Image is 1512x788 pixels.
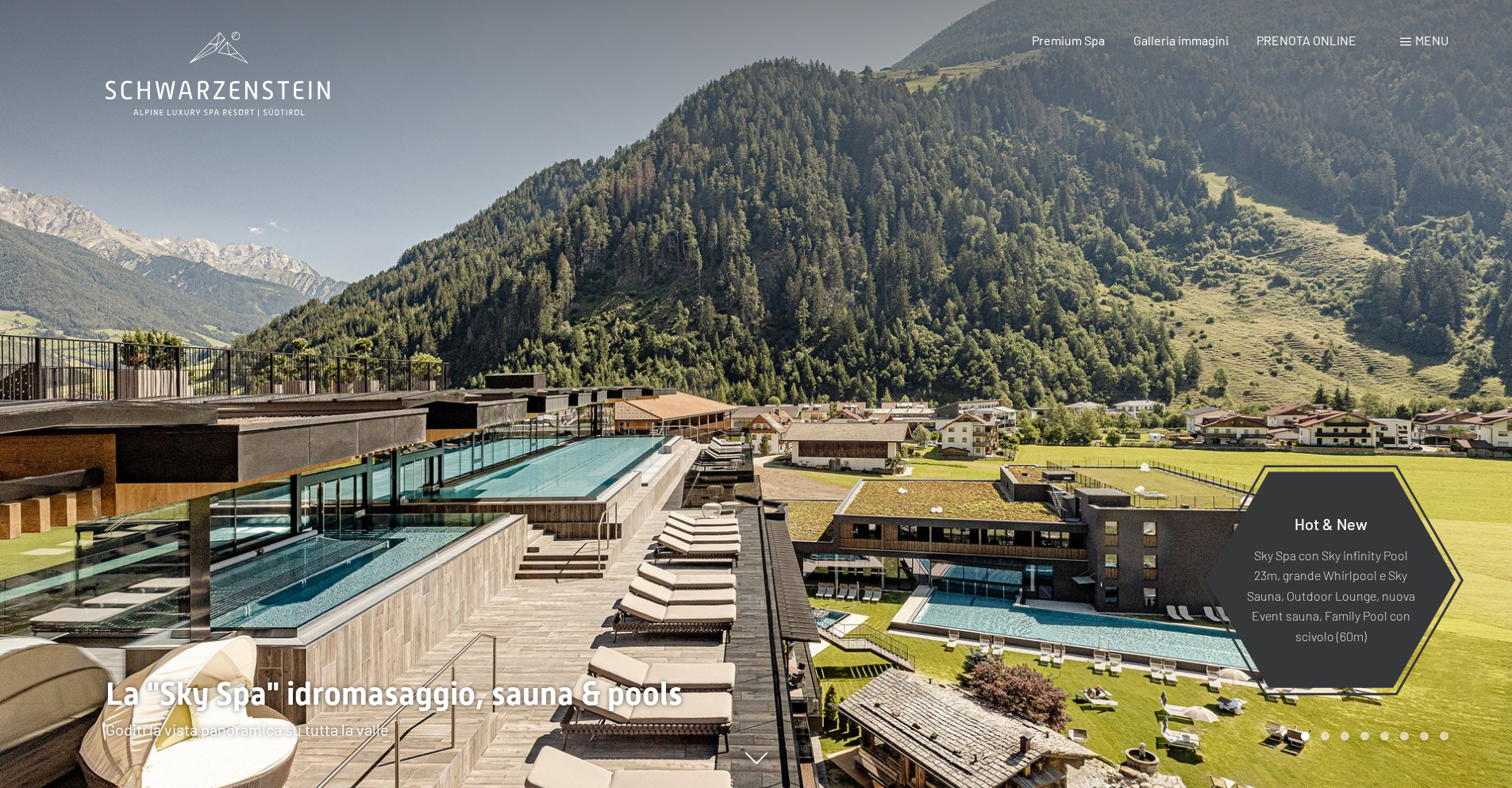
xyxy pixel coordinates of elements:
a: Galleria immagini [1133,33,1229,48]
span: Hot & New [1295,513,1368,532]
div: Carousel Page 6 [1400,732,1409,740]
a: Hot & New Sky Spa con Sky infinity Pool 23m, grande Whirlpool e Sky Sauna, Outdoor Lounge, nuova ... [1205,471,1456,689]
span: Consenso marketing* [604,432,724,448]
p: Sky Spa con Sky infinity Pool 23m, grande Whirlpool e Sky Sauna, Outdoor Lounge, nuova Event saun... [1245,544,1417,646]
div: Carousel Pagination [1295,732,1449,740]
div: Carousel Page 2 [1321,732,1329,740]
a: PRENOTA ONLINE [1256,33,1356,48]
a: Premium Spa [1032,33,1105,48]
span: Menu [1415,33,1449,48]
div: Carousel Page 3 [1341,732,1349,740]
div: Carousel Page 1 (Current Slide) [1301,732,1310,740]
div: Carousel Page 8 [1440,732,1449,740]
div: Carousel Page 4 [1360,732,1369,740]
div: Carousel Page 5 [1380,732,1389,740]
div: Carousel Page 7 [1420,732,1429,740]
